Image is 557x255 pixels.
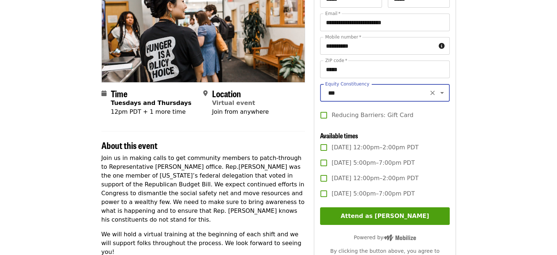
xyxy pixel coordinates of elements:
[331,159,415,167] span: [DATE] 5:00pm–7:00pm PDT
[111,99,192,106] strong: Tuesdays and Thursdays
[320,61,449,78] input: ZIP code
[101,139,157,152] span: About this event
[331,111,413,120] span: Reducing Barriers: Gift Card
[320,14,449,31] input: Email
[101,154,305,224] p: Join us in making calls to get community members to patch-through to Representative [PERSON_NAME]...
[439,43,445,50] i: circle-info icon
[320,131,358,140] span: Available times
[320,207,449,225] button: Attend as [PERSON_NAME]
[383,234,416,241] img: Powered by Mobilize
[203,90,208,97] i: map-marker-alt icon
[325,82,369,86] label: Equity Constituency
[212,108,269,115] span: Join from anywhere
[437,88,447,98] button: Open
[331,143,419,152] span: [DATE] 12:00pm–2:00pm PDT
[320,37,435,55] input: Mobile number
[212,99,255,106] a: Virtual event
[111,87,127,100] span: Time
[101,90,107,97] i: calendar icon
[325,11,341,16] label: Email
[427,88,438,98] button: Clear
[354,234,416,240] span: Powered by
[111,108,192,116] div: 12pm PDT + 1 more time
[325,58,347,63] label: ZIP code
[212,87,241,100] span: Location
[331,189,415,198] span: [DATE] 5:00pm–7:00pm PDT
[331,174,419,183] span: [DATE] 12:00pm–2:00pm PDT
[325,35,361,39] label: Mobile number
